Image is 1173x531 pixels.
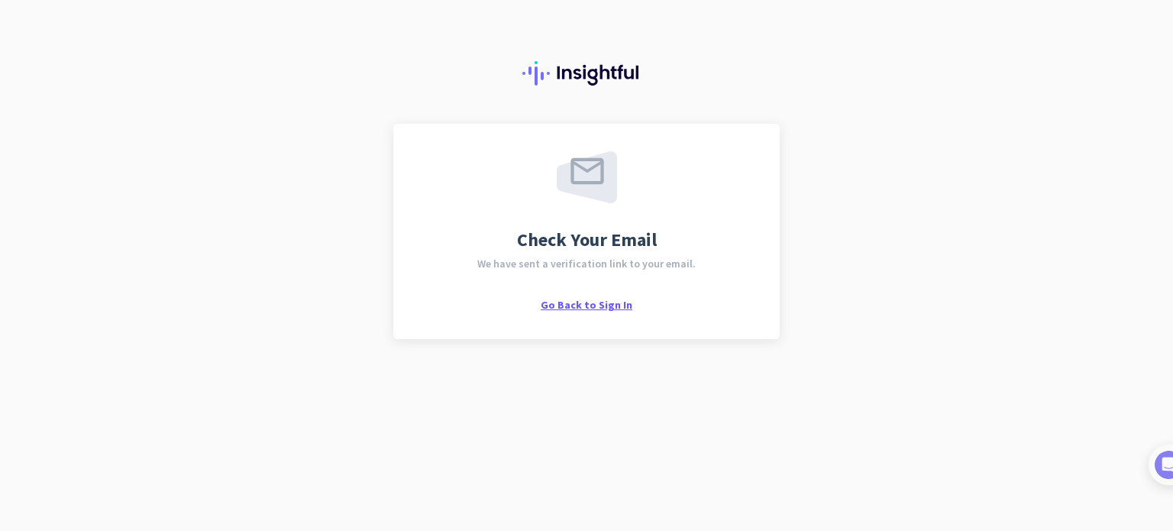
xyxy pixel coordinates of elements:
img: Insightful [522,61,651,86]
span: We have sent a verification link to your email. [477,258,696,269]
span: Check Your Email [517,231,657,249]
img: email-sent [557,151,617,203]
span: Go Back to Sign In [541,298,632,312]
